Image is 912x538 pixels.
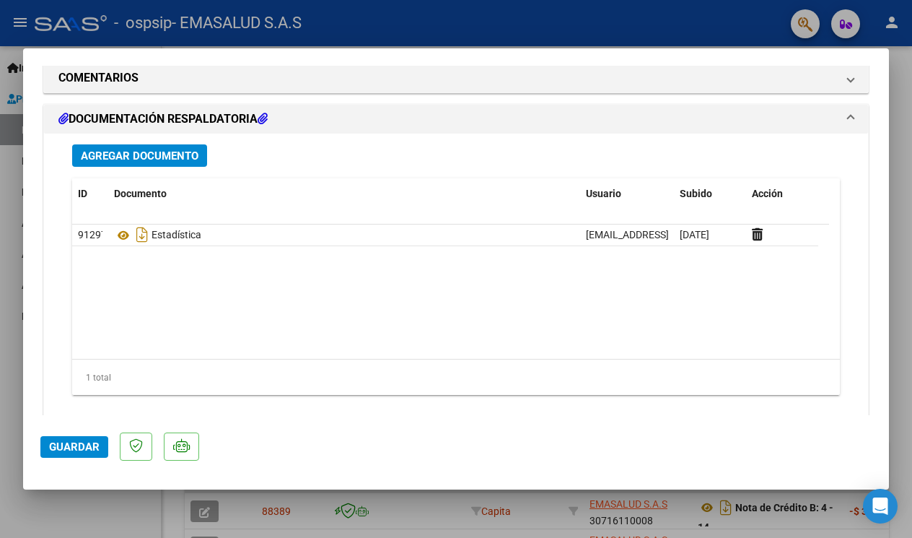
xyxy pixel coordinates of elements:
span: Acción [752,188,783,199]
button: Agregar Documento [72,144,207,167]
div: 1 total [72,360,840,396]
div: DOCUMENTACIÓN RESPALDATORIA [44,134,868,429]
span: Agregar Documento [81,149,198,162]
datatable-header-cell: Subido [674,178,746,209]
span: Subido [680,188,712,199]
span: Usuario [586,188,621,199]
span: Documento [114,188,167,199]
datatable-header-cell: Documento [108,178,580,209]
button: Guardar [40,436,108,458]
mat-expansion-panel-header: COMENTARIOS [44,64,868,92]
div: Open Intercom Messenger [863,489,898,524]
datatable-header-cell: ID [72,178,108,209]
mat-expansion-panel-header: DOCUMENTACIÓN RESPALDATORIA [44,105,868,134]
datatable-header-cell: Usuario [580,178,674,209]
datatable-header-cell: Acción [746,178,818,209]
span: [DATE] [680,229,709,240]
h1: COMENTARIOS [58,69,139,87]
h1: DOCUMENTACIÓN RESPALDATORIA [58,110,268,128]
span: Guardar [49,441,100,454]
span: ID [78,188,87,199]
span: 91297 [78,229,107,240]
span: [EMAIL_ADDRESS][DOMAIN_NAME] - KOOLDENT (12172) [586,229,843,240]
span: Estadística [114,230,201,241]
i: Descargar documento [133,223,152,246]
